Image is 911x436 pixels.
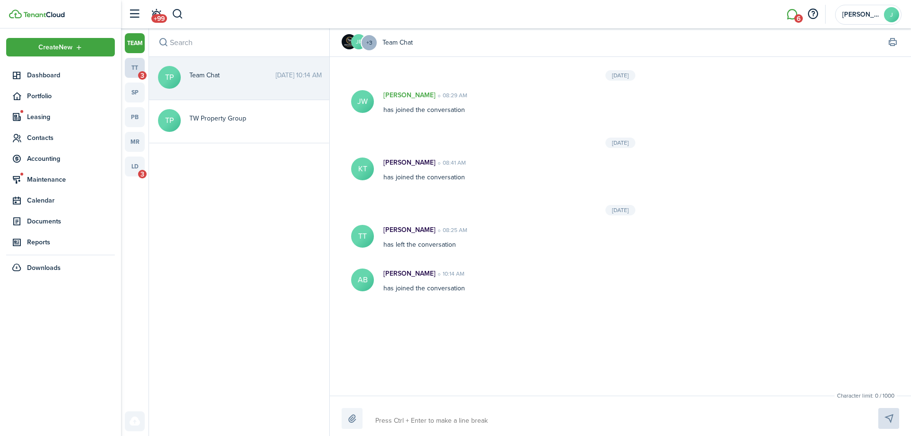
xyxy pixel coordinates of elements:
[886,36,899,49] button: Print
[125,157,145,176] a: ld
[351,225,374,248] avatar-text: TT
[351,269,374,291] avatar-text: AB
[374,90,794,115] div: has joined the conversation
[125,5,143,23] button: Open sidebar
[383,90,436,100] p: [PERSON_NAME]
[276,70,322,80] time: [DATE] 10:14 AM
[374,158,794,182] div: has joined the conversation
[436,158,466,167] time: 08:41 AM
[27,263,61,273] span: Downloads
[125,107,145,127] a: pb
[27,195,115,205] span: Calendar
[351,158,374,180] avatar-text: KT
[835,391,897,400] small: Character limit: 0 / 1000
[382,37,413,47] span: Team Chat
[125,58,145,78] a: tt
[27,175,115,185] span: Maintenance
[374,269,794,293] div: has joined the conversation
[383,269,436,278] p: [PERSON_NAME]
[157,36,170,49] button: Search
[436,269,465,278] time: 10:14 AM
[351,90,374,113] avatar-text: JW
[27,154,115,164] span: Accounting
[884,7,899,22] avatar-text: J
[189,70,276,80] span: Team Chat
[605,70,635,81] div: [DATE]
[27,133,115,143] span: Contacts
[361,34,378,51] menu-trigger: +3
[125,132,145,152] a: mr
[383,158,436,167] p: [PERSON_NAME]
[172,6,184,22] button: Search
[9,9,22,19] img: TenantCloud
[605,138,635,148] div: [DATE]
[149,28,329,56] input: search
[27,112,115,122] span: Leasing
[805,6,821,22] button: Open resource center
[383,225,436,235] p: [PERSON_NAME]
[605,205,635,215] div: [DATE]
[27,70,115,80] span: Dashboard
[189,113,322,123] span: TW Property Group
[6,66,115,84] a: Dashboard
[27,237,115,247] span: Reports
[374,225,794,250] div: has left the conversation
[147,2,165,27] a: Notifications
[138,170,147,178] span: 3
[158,66,181,89] avatar-text: TP
[138,71,147,80] span: 3
[125,33,145,53] a: team
[27,91,115,101] span: Portfolio
[6,233,115,251] a: Reports
[366,34,378,51] button: Open menu
[351,34,366,49] avatar-text: JP
[6,38,115,56] button: Open menu
[38,44,73,51] span: Create New
[151,14,167,23] span: +99
[23,12,65,18] img: TenantCloud
[158,109,181,132] avatar-text: TP
[436,226,467,234] time: 08:25 AM
[842,11,880,18] span: John
[342,34,357,49] img: TW Property Group
[436,91,467,100] time: 08:29 AM
[27,216,115,226] span: Documents
[125,83,145,102] a: sp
